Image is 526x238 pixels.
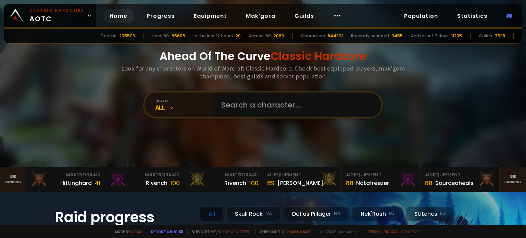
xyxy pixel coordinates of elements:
[401,229,419,234] a: Consent
[187,229,251,234] span: Support me,
[249,33,271,39] div: Almost 60
[184,167,263,192] a: Mak'Gora#1Rîvench100
[425,178,433,188] div: 88
[26,167,105,192] a: Mak'Gora#3Hittinghard41
[479,33,492,39] div: Guilds
[170,178,180,188] div: 100
[155,98,213,103] div: realm
[346,171,416,178] div: Equipment
[425,171,433,178] span: # 3
[172,171,180,178] span: # 2
[217,92,373,117] input: Search a character...
[109,171,179,178] div: Mak'Gora
[352,206,403,221] div: Nek'Rosh
[368,229,381,234] a: Terms
[425,171,495,178] div: Equipment
[342,167,421,192] a: #2Equipment88Notafreezer
[435,179,474,187] div: Sourceoheals
[200,206,224,221] div: All
[188,9,232,23] a: Equipment
[384,229,398,234] a: Privacy
[392,33,403,39] div: 3455
[316,229,357,234] span: v. d752d5 - production
[267,171,337,178] div: Equipment
[356,179,389,187] div: Notafreezer
[141,9,180,23] a: Progress
[95,178,101,188] div: 41
[29,8,84,14] small: Classic Hardcore
[111,229,142,234] span: Made by
[267,171,274,178] span: # 1
[236,33,241,39] div: 20
[452,9,493,23] a: Statistics
[334,210,341,217] small: NA
[118,64,408,80] h3: Look for any characters on World of Warcraft Classic Hardcore. Check best equipped players, mak'g...
[29,8,84,24] span: AOTC
[55,206,192,228] h1: Raid progress
[282,229,312,234] a: [DOMAIN_NAME]
[274,33,284,39] div: 2060
[500,167,526,192] a: Seeranking
[151,229,178,234] a: Report a bug
[399,9,443,23] a: Population
[495,33,505,39] div: 7538
[351,33,389,39] div: Recently scanned
[160,48,366,64] h1: Ahead Of The Curve
[271,48,366,64] span: Classic Hardcore
[267,178,275,188] div: 89
[217,229,251,234] a: Buy me a coffee
[4,4,96,27] a: Classic HardcoreAOTC
[146,179,167,187] div: Rivench
[193,33,233,39] div: In the last 12 hours
[265,210,272,217] small: NA
[224,179,246,187] div: Rîvench
[328,33,343,39] div: 844801
[277,179,323,187] div: [PERSON_NAME]
[301,33,325,39] div: Characters
[152,33,169,39] div: Level 60
[255,229,312,234] span: Checkout
[346,178,353,188] div: 88
[406,206,454,221] div: Stitches
[440,210,446,217] small: EU
[188,171,259,178] div: Mak'Gora
[252,171,259,178] span: # 1
[172,33,185,39] div: 65696
[60,179,92,187] div: Hittinghard
[346,171,354,178] span: # 2
[451,33,462,39] div: 11205
[263,167,342,192] a: #1Equipment89[PERSON_NAME]
[105,167,184,192] a: Mak'Gora#2Rivench100
[226,206,281,221] div: Skull Rock
[249,178,259,188] div: 100
[155,103,213,111] div: All
[131,229,142,234] a: a fan
[389,210,394,217] small: EU
[289,9,320,23] a: Guilds
[119,33,135,39] div: 205508
[284,206,349,221] div: Defias Pillager
[240,9,281,23] a: Mak'gora
[411,33,449,39] div: Active last 7 days
[421,167,500,192] a: #3Equipment88Sourceoheals
[104,9,133,23] a: Home
[93,171,101,178] span: # 3
[30,171,101,178] div: Mak'Gora
[101,33,116,39] div: Deaths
